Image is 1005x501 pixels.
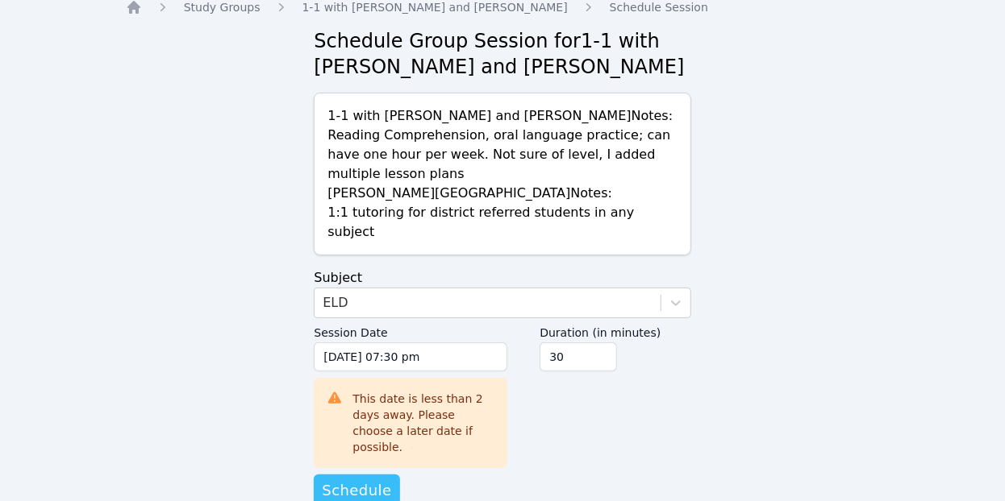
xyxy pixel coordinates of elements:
span: [PERSON_NAME][GEOGRAPHIC_DATA] Notes: [327,185,612,201]
p: Reading Comprehension, oral language practice; can have one hour per week. Not sure of level, I a... [327,126,677,184]
span: 1-1 with [PERSON_NAME] and [PERSON_NAME] [302,1,568,14]
label: Subject [314,270,362,285]
span: 1-1 with [PERSON_NAME] and [PERSON_NAME] Notes: [327,108,673,123]
h2: Schedule Group Session for 1-1 with [PERSON_NAME] and [PERSON_NAME] [314,28,690,80]
p: 1:1 tutoring for district referred students in any subject [327,203,677,242]
span: Study Groups [184,1,261,14]
label: Duration (in minutes) [540,318,690,342]
span: Schedule Session [610,1,708,14]
div: This date is less than 2 days away. Please choose a later date if possible. [352,391,494,455]
label: Session Date [314,318,507,342]
div: ELD [323,293,348,313]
